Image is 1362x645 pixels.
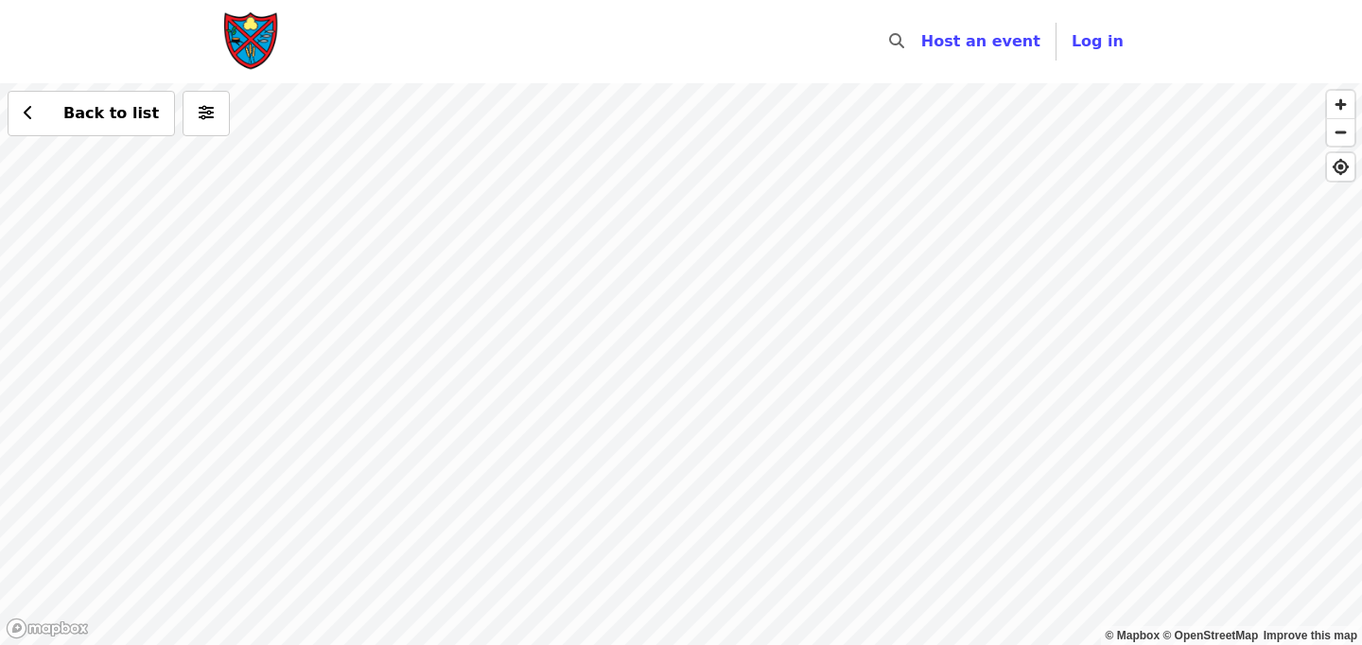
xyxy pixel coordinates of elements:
button: Find My Location [1327,153,1354,181]
a: Host an event [921,32,1040,50]
input: Search [916,19,931,64]
button: More filters (0 selected) [183,91,230,136]
a: Mapbox [1106,629,1161,642]
button: Zoom Out [1327,118,1354,146]
i: search icon [889,32,904,50]
img: Society of St. Andrew - Home [223,11,280,72]
span: Log in [1072,32,1124,50]
button: Zoom In [1327,91,1354,118]
button: Log in [1056,23,1139,61]
a: Mapbox logo [6,618,89,639]
i: sliders-h icon [199,104,214,122]
span: Back to list [63,104,159,122]
button: Back to list [8,91,175,136]
i: chevron-left icon [24,104,33,122]
a: OpenStreetMap [1162,629,1258,642]
a: Map feedback [1264,629,1357,642]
